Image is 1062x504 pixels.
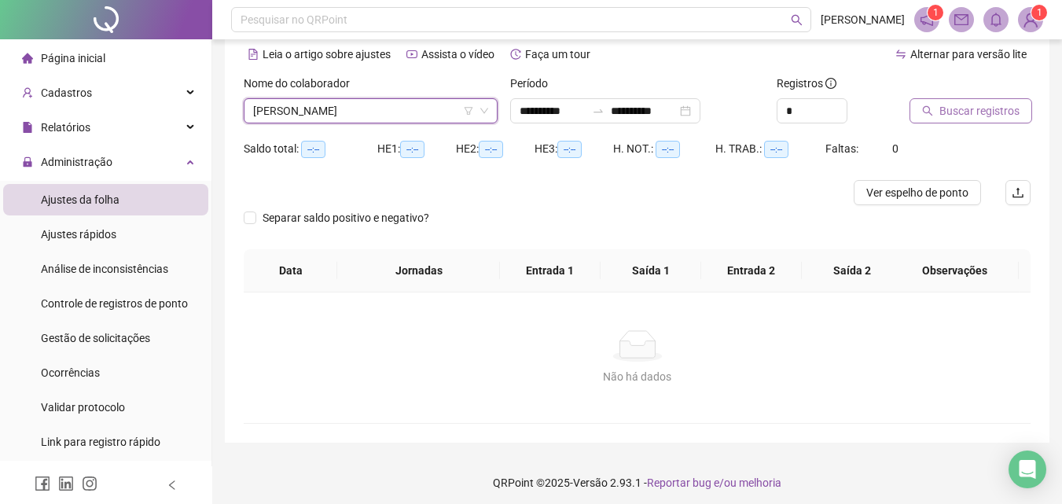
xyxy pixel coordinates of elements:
[866,184,968,201] span: Ver espelho de ponto
[41,228,116,241] span: Ajustes rápidos
[377,140,456,158] div: HE 1:
[479,141,503,158] span: --:--
[41,86,92,99] span: Cadastros
[910,48,1027,61] span: Alternar para versão lite
[592,105,604,117] span: swap-right
[854,180,981,205] button: Ver espelho de ponto
[535,140,613,158] div: HE 3:
[920,13,934,27] span: notification
[592,105,604,117] span: to
[35,476,50,491] span: facebook
[41,332,150,344] span: Gestão de solicitações
[1009,451,1046,488] div: Open Intercom Messenger
[22,156,33,167] span: lock
[825,78,836,89] span: info-circle
[777,75,836,92] span: Registros
[903,262,1006,279] span: Observações
[244,249,337,292] th: Data
[41,193,119,206] span: Ajustes da folha
[41,52,105,64] span: Página inicial
[802,249,902,292] th: Saída 2
[244,75,360,92] label: Nome do colaborador
[557,141,582,158] span: --:--
[715,140,825,158] div: H. TRAB.:
[613,140,715,158] div: H. NOT.:
[510,49,521,60] span: history
[406,49,417,60] span: youtube
[1031,5,1047,20] sup: Atualize o seu contato no menu Meus Dados
[1037,7,1042,18] span: 1
[337,249,499,292] th: Jornadas
[41,156,112,168] span: Administração
[41,263,168,275] span: Análise de inconsistências
[928,5,943,20] sup: 1
[601,249,701,292] th: Saída 1
[41,401,125,414] span: Validar protocolo
[892,142,898,155] span: 0
[500,249,601,292] th: Entrada 1
[933,7,939,18] span: 1
[22,122,33,133] span: file
[464,106,473,116] span: filter
[764,141,788,158] span: --:--
[253,99,488,123] span: JOÃO VITOR WICKEINECKI
[989,13,1003,27] span: bell
[791,14,803,26] span: search
[939,102,1020,120] span: Buscar registros
[573,476,608,489] span: Versão
[256,209,435,226] span: Separar saldo positivo e negativo?
[82,476,97,491] span: instagram
[895,49,906,60] span: swap
[909,98,1032,123] button: Buscar registros
[58,476,74,491] span: linkedin
[248,49,259,60] span: file-text
[301,141,325,158] span: --:--
[1019,8,1042,31] img: 94151
[647,476,781,489] span: Reportar bug e/ou melhoria
[400,141,424,158] span: --:--
[821,11,905,28] span: [PERSON_NAME]
[421,48,494,61] span: Assista o vídeo
[954,13,968,27] span: mail
[41,297,188,310] span: Controle de registros de ponto
[1012,186,1024,199] span: upload
[263,368,1012,385] div: Não há dados
[525,48,590,61] span: Faça um tour
[510,75,558,92] label: Período
[891,249,1019,292] th: Observações
[41,121,90,134] span: Relatórios
[480,106,489,116] span: down
[41,436,160,448] span: Link para registro rápido
[22,87,33,98] span: user-add
[701,249,802,292] th: Entrada 2
[244,140,377,158] div: Saldo total:
[922,105,933,116] span: search
[167,480,178,491] span: left
[41,366,100,379] span: Ocorrências
[22,53,33,64] span: home
[263,48,391,61] span: Leia o artigo sobre ajustes
[825,142,861,155] span: Faltas:
[656,141,680,158] span: --:--
[456,140,535,158] div: HE 2:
